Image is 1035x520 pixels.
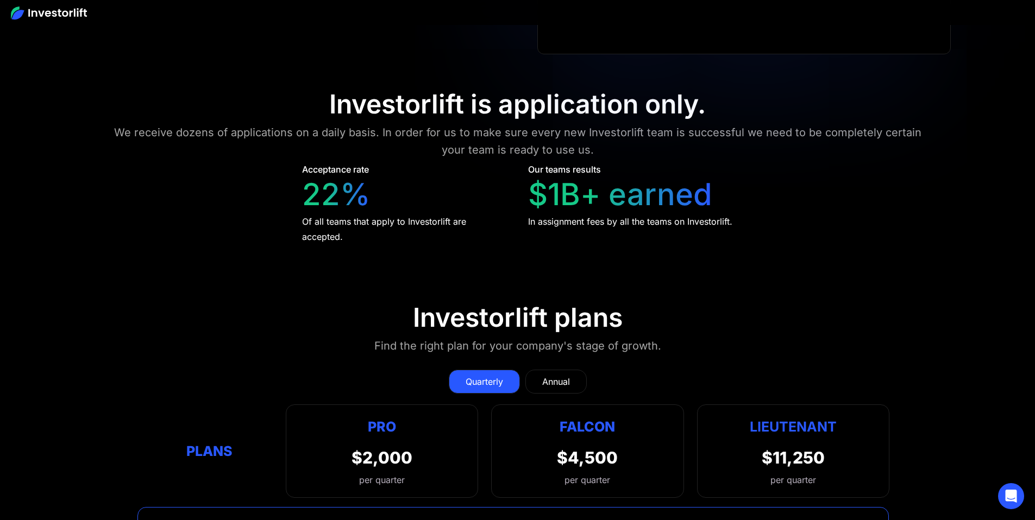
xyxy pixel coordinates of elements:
[374,337,661,354] div: Find the right plan for your company's stage of growth.
[352,448,412,467] div: $2,000
[762,448,825,467] div: $11,250
[528,214,732,229] div: In assignment fees by all the teams on Investorlift.
[302,214,508,244] div: Of all teams that apply to Investorlift are accepted.
[146,441,273,462] div: Plans
[557,448,618,467] div: $4,500
[770,473,816,486] div: per quarter
[542,375,570,388] div: Annual
[564,473,610,486] div: per quarter
[750,418,837,435] strong: Lieutenant
[302,176,371,213] div: 22%
[528,176,712,213] div: $1B+ earned
[528,163,601,176] div: Our teams results
[302,163,369,176] div: Acceptance rate
[560,416,615,437] div: Falcon
[352,473,412,486] div: per quarter
[329,88,706,120] div: Investorlift is application only.
[352,416,412,437] div: Pro
[998,483,1024,509] div: Open Intercom Messenger
[104,124,932,158] div: We receive dozens of applications on a daily basis. In order for us to make sure every new Invest...
[466,375,503,388] div: Quarterly
[413,302,623,333] div: Investorlift plans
